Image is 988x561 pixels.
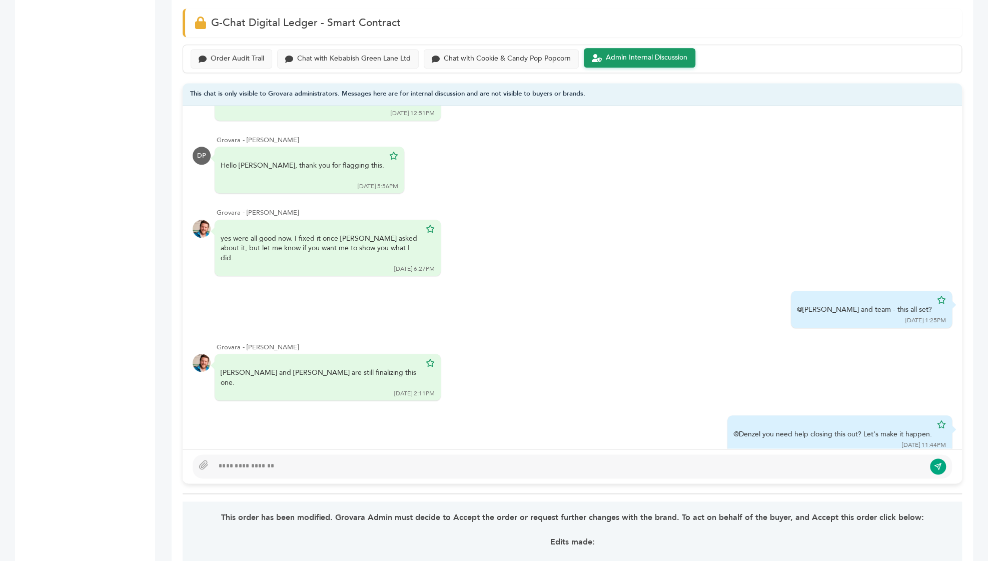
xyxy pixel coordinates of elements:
div: Chat with Kebabish Green Lane Ltd [297,55,411,63]
div: Admin Internal Discussion [606,54,687,62]
div: DP [193,147,211,165]
div: Grovara - [PERSON_NAME] [217,136,952,145]
span: G-Chat Digital Ledger - Smart Contract [211,16,401,30]
p: Edits made: [214,536,930,548]
div: [DATE] 11:44PM [902,441,946,449]
p: This order has been modified. Grovara Admin must decide to Accept the order or request further ch... [214,511,930,523]
div: Grovara - [PERSON_NAME] [217,208,952,217]
div: [DATE] 5:56PM [358,182,398,191]
div: @Denzel you need help closing this out? Let's make it happen. [733,429,932,439]
div: @[PERSON_NAME] and team - this all set? [797,305,932,315]
div: This chat is only visible to Grovara administrators. Messages here are for internal discussion an... [183,83,962,106]
div: [DATE] 2:11PM [394,389,435,398]
div: Chat with Cookie & Candy Pop Popcorn [444,55,571,63]
div: [DATE] 12:51PM [391,109,435,118]
div: Order Audit Trail [211,55,264,63]
div: [DATE] 6:27PM [394,265,435,273]
div: [DATE] 1:25PM [905,316,946,325]
div: Hello [PERSON_NAME], thank you for flagging this. [221,161,384,180]
div: [PERSON_NAME] and [PERSON_NAME] are still finalizing this one. [221,368,421,387]
div: yes were all good now. I fixed it once [PERSON_NAME] asked about it, but let me know if you want ... [221,234,421,263]
div: Grovara - [PERSON_NAME] [217,343,952,352]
